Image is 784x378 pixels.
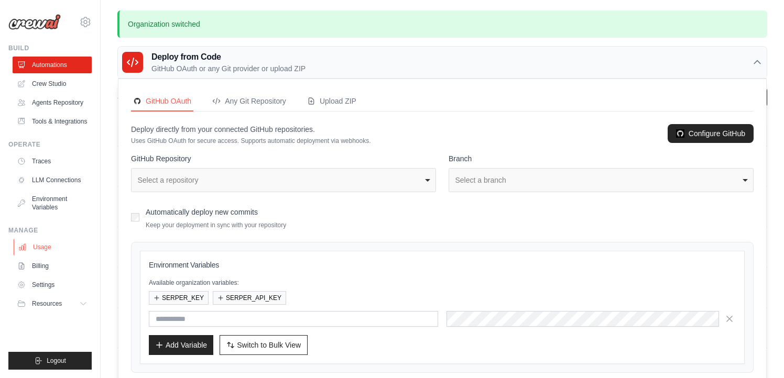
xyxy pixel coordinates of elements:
span: Switch to Bulk View [237,340,301,350]
button: GitHubGitHub OAuth [131,92,193,112]
p: Deploy directly from your connected GitHub repositories. [131,124,371,135]
a: Environment Variables [13,191,92,216]
a: Configure GitHub [668,124,754,143]
div: Select a branch [455,175,741,186]
h3: Deploy from Code [151,51,306,63]
img: Logo [8,14,61,30]
a: Billing [13,258,92,274]
img: GitHub [676,129,684,138]
a: Crew Studio [13,75,92,92]
iframe: Chat Widget [732,328,784,378]
a: Settings [13,276,92,293]
label: GitHub Repository [131,153,436,164]
button: Upload ZIP [305,92,358,112]
a: LLM Connections [13,172,92,188]
span: Logout [47,357,66,365]
button: Switch to Bulk View [220,335,308,355]
p: Uses GitHub OAuth for secure access. Supports automatic deployment via webhooks. [131,137,371,145]
button: Logout [8,352,92,370]
button: SERPER_API_KEY [213,291,286,305]
div: Manage [8,226,92,235]
p: Organization switched [117,10,767,38]
button: SERPER_KEY [149,291,209,305]
button: Resources [13,295,92,312]
div: GitHub OAuth [133,96,191,106]
div: Select a repository [138,175,423,186]
p: Keep your deployment in sync with your repository [146,221,286,229]
p: Manage and monitor your active crew automations from this dashboard. [117,102,351,113]
div: Upload ZIP [307,96,356,106]
a: Traces [13,153,92,170]
div: Build [8,44,92,52]
a: Agents Repository [13,94,92,111]
nav: Deployment Source [131,92,754,112]
label: Branch [449,153,754,164]
h3: Environment Variables [149,260,736,270]
label: Automatically deploy new commits [146,208,258,216]
img: GitHub [133,97,141,105]
p: Available organization variables: [149,279,736,287]
a: Usage [14,239,93,255]
div: Operate [8,140,92,149]
button: Add Variable [149,335,213,355]
th: Crew [117,125,334,147]
a: Automations [13,57,92,73]
p: GitHub OAuth or any Git provider or upload ZIP [151,63,306,74]
span: Resources [32,299,62,308]
button: Any Git Repository [210,92,288,112]
h2: Automations Live [117,87,351,102]
div: Any Git Repository [212,96,286,106]
a: Tools & Integrations [13,113,92,130]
